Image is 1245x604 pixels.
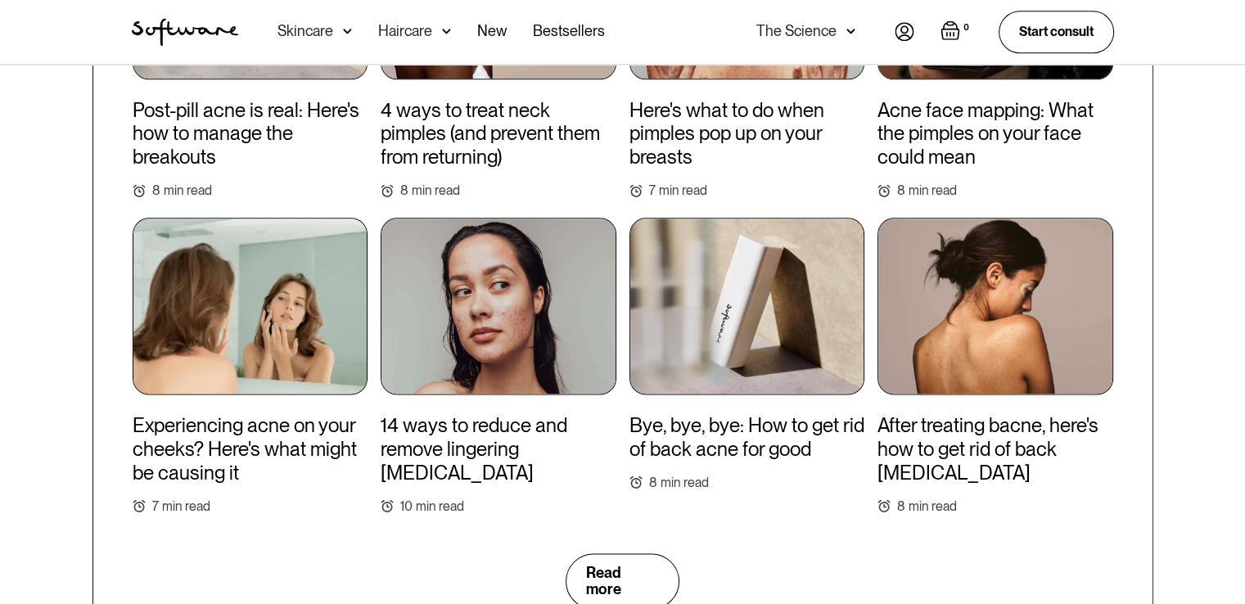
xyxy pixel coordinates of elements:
[132,18,238,46] a: home
[164,183,212,198] div: min read
[897,183,905,198] div: 8
[877,218,1113,514] a: After treating bacne, here's how to get rid of back [MEDICAL_DATA]8min read
[659,183,707,198] div: min read
[416,498,464,514] div: min read
[999,11,1114,52] a: Start consult
[846,23,855,39] img: arrow down
[442,23,451,39] img: arrow down
[132,18,238,46] img: Software Logo
[343,23,352,39] img: arrow down
[909,498,957,514] div: min read
[909,183,957,198] div: min read
[629,99,865,169] h3: Here's what to do when pimples pop up on your breasts
[133,99,368,169] h3: Post-pill acne is real: Here's how to manage the breakouts
[133,218,368,514] a: Experiencing acne on your cheeks? Here's what might be causing it7min read
[960,20,972,35] div: 0
[941,20,972,43] a: Open empty cart
[381,99,616,169] h3: 4 ways to treat neck pimples (and prevent them from returning)
[877,414,1113,485] h3: After treating bacne, here's how to get rid of back [MEDICAL_DATA]
[649,183,656,198] div: 7
[400,183,408,198] div: 8
[378,23,432,39] div: Haircare
[277,23,333,39] div: Skincare
[661,475,709,490] div: min read
[381,414,616,485] h3: 14 ways to reduce and remove lingering [MEDICAL_DATA]
[152,498,159,514] div: 7
[133,414,368,485] h3: Experiencing acne on your cheeks? Here's what might be causing it
[629,414,865,462] h3: Bye, bye, bye: How to get rid of back acne for good
[400,498,413,514] div: 10
[152,183,160,198] div: 8
[649,475,657,490] div: 8
[162,498,210,514] div: min read
[877,99,1113,169] h3: Acne face mapping: What the pimples on your face could mean
[412,183,460,198] div: min read
[897,498,905,514] div: 8
[629,218,865,490] a: Bye, bye, bye: How to get rid of back acne for good8min read
[756,23,837,39] div: The Science
[381,218,616,514] a: 14 ways to reduce and remove lingering [MEDICAL_DATA]10min read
